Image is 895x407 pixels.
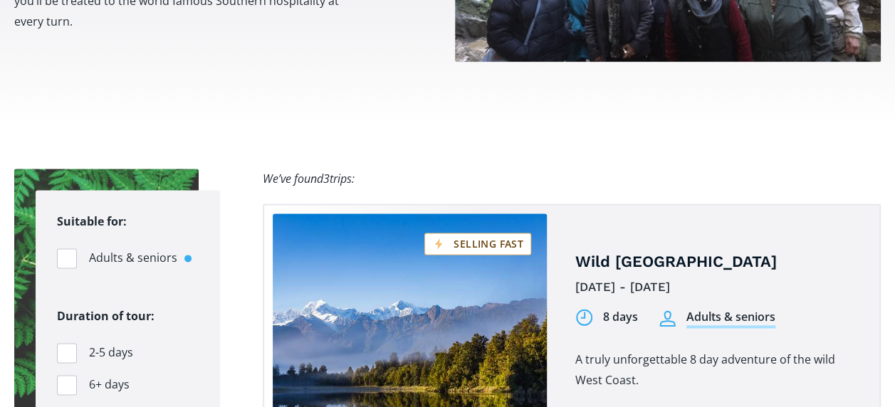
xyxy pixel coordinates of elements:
[57,211,127,232] legend: Suitable for:
[89,248,177,268] span: Adults & seniors
[89,343,133,362] span: 2-5 days
[57,306,155,327] legend: Duration of tour:
[575,276,858,298] div: [DATE] - [DATE]
[323,171,330,186] span: 3
[263,169,355,189] div: We’ve found trips:
[575,349,858,391] p: A truly unforgettable 8 day adventure of the wild West Coast.
[575,252,858,273] h4: Wild [GEOGRAPHIC_DATA]
[612,309,638,325] div: days
[686,309,775,328] div: Adults & seniors
[89,375,130,394] span: 6+ days
[603,309,609,325] div: 8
